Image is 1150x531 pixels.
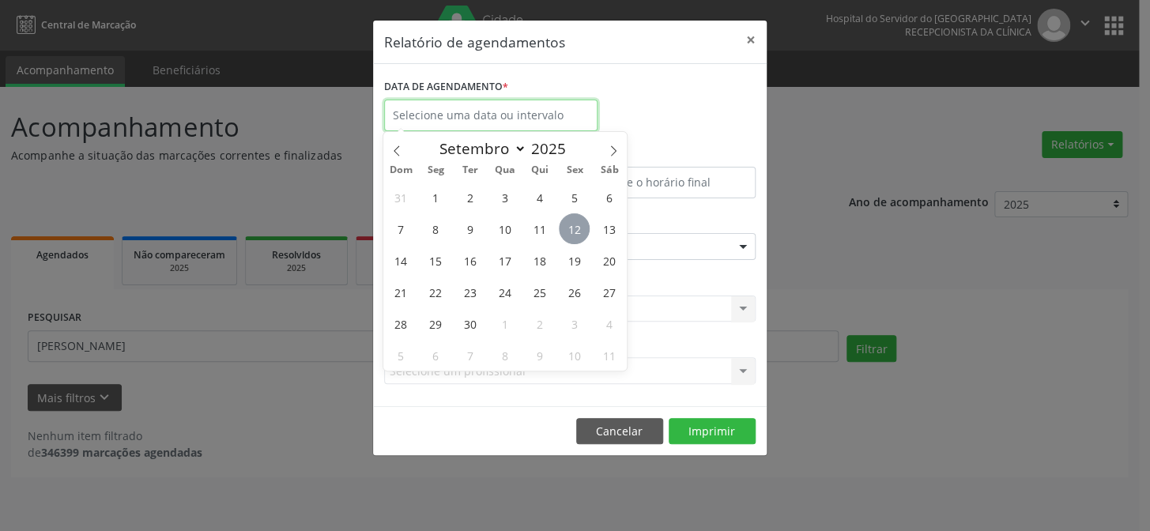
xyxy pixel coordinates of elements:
span: Setembro 8, 2025 [420,213,451,244]
span: Outubro 5, 2025 [386,340,417,371]
span: Outubro 1, 2025 [490,308,521,339]
span: Outubro 9, 2025 [525,340,556,371]
label: ATÉ [574,142,756,167]
h5: Relatório de agendamentos [384,32,565,52]
button: Imprimir [669,418,756,445]
span: Setembro 24, 2025 [490,277,521,307]
span: Setembro 6, 2025 [594,182,624,213]
span: Setembro 2, 2025 [455,182,486,213]
span: Ter [453,165,488,175]
span: Outubro 4, 2025 [594,308,624,339]
span: Setembro 25, 2025 [525,277,556,307]
span: Outubro 10, 2025 [559,340,590,371]
input: Year [526,138,579,159]
span: Setembro 19, 2025 [559,245,590,276]
span: Setembro 28, 2025 [386,308,417,339]
span: Setembro 29, 2025 [420,308,451,339]
span: Qua [488,165,522,175]
span: Setembro 13, 2025 [594,213,624,244]
span: Outubro 7, 2025 [455,340,486,371]
span: Setembro 10, 2025 [490,213,521,244]
span: Setembro 16, 2025 [455,245,486,276]
span: Setembro 11, 2025 [525,213,556,244]
span: Setembro 15, 2025 [420,245,451,276]
span: Sex [557,165,592,175]
button: Close [735,21,767,59]
span: Sáb [592,165,627,175]
label: DATA DE AGENDAMENTO [384,75,508,100]
span: Outubro 11, 2025 [594,340,624,371]
span: Dom [383,165,418,175]
span: Outubro 6, 2025 [420,340,451,371]
span: Setembro 30, 2025 [455,308,486,339]
span: Setembro 3, 2025 [490,182,521,213]
span: Setembro 23, 2025 [455,277,486,307]
span: Outubro 3, 2025 [559,308,590,339]
span: Qui [522,165,557,175]
span: Setembro 4, 2025 [525,182,556,213]
input: Selecione uma data ou intervalo [384,100,598,131]
span: Setembro 21, 2025 [386,277,417,307]
span: Setembro 18, 2025 [525,245,556,276]
span: Setembro 14, 2025 [386,245,417,276]
span: Seg [418,165,453,175]
span: Setembro 12, 2025 [559,213,590,244]
span: Outubro 8, 2025 [490,340,521,371]
span: Agosto 31, 2025 [386,182,417,213]
button: Cancelar [576,418,663,445]
span: Setembro 26, 2025 [559,277,590,307]
select: Month [432,137,526,160]
span: Setembro 9, 2025 [455,213,486,244]
span: Setembro 20, 2025 [594,245,624,276]
span: Setembro 5, 2025 [559,182,590,213]
span: Outubro 2, 2025 [525,308,556,339]
span: Setembro 1, 2025 [420,182,451,213]
span: Setembro 7, 2025 [386,213,417,244]
input: Selecione o horário final [574,167,756,198]
span: Setembro 17, 2025 [490,245,521,276]
span: Setembro 27, 2025 [594,277,624,307]
span: Setembro 22, 2025 [420,277,451,307]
